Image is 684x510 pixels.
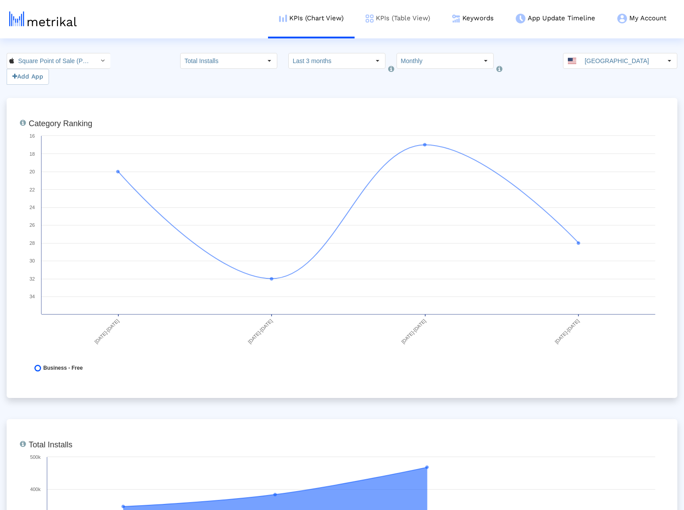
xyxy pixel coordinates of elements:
text: [DATE]-[DATE] [247,318,273,345]
text: 30 [30,258,35,263]
text: 16 [30,133,35,139]
img: kpi-chart-menu-icon.png [279,15,287,22]
text: 26 [30,222,35,228]
text: 24 [30,205,35,210]
text: 32 [30,276,35,281]
tspan: Category Ranking [29,119,92,128]
div: Select [370,53,385,68]
img: keywords.png [452,15,460,22]
text: [DATE]-[DATE] [94,318,120,345]
div: Select [95,53,110,68]
text: 18 [30,151,35,157]
div: Select [478,53,493,68]
text: [DATE]-[DATE] [554,318,580,345]
text: 34 [30,294,35,299]
img: kpi-table-menu-icon.png [366,15,374,22]
text: 20 [30,169,35,174]
text: 28 [30,240,35,246]
img: my-account-menu-icon.png [617,14,627,23]
text: 400k [30,487,41,492]
div: Select [662,53,677,68]
img: metrical-logo-light.png [9,11,77,26]
tspan: Total Installs [29,440,72,449]
text: [DATE]-[DATE] [401,318,427,345]
text: 500k [30,454,41,460]
text: 22 [30,187,35,192]
button: Add App [7,69,49,85]
img: app-update-menu-icon.png [516,14,525,23]
span: Business - Free [43,365,83,371]
div: Select [262,53,277,68]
